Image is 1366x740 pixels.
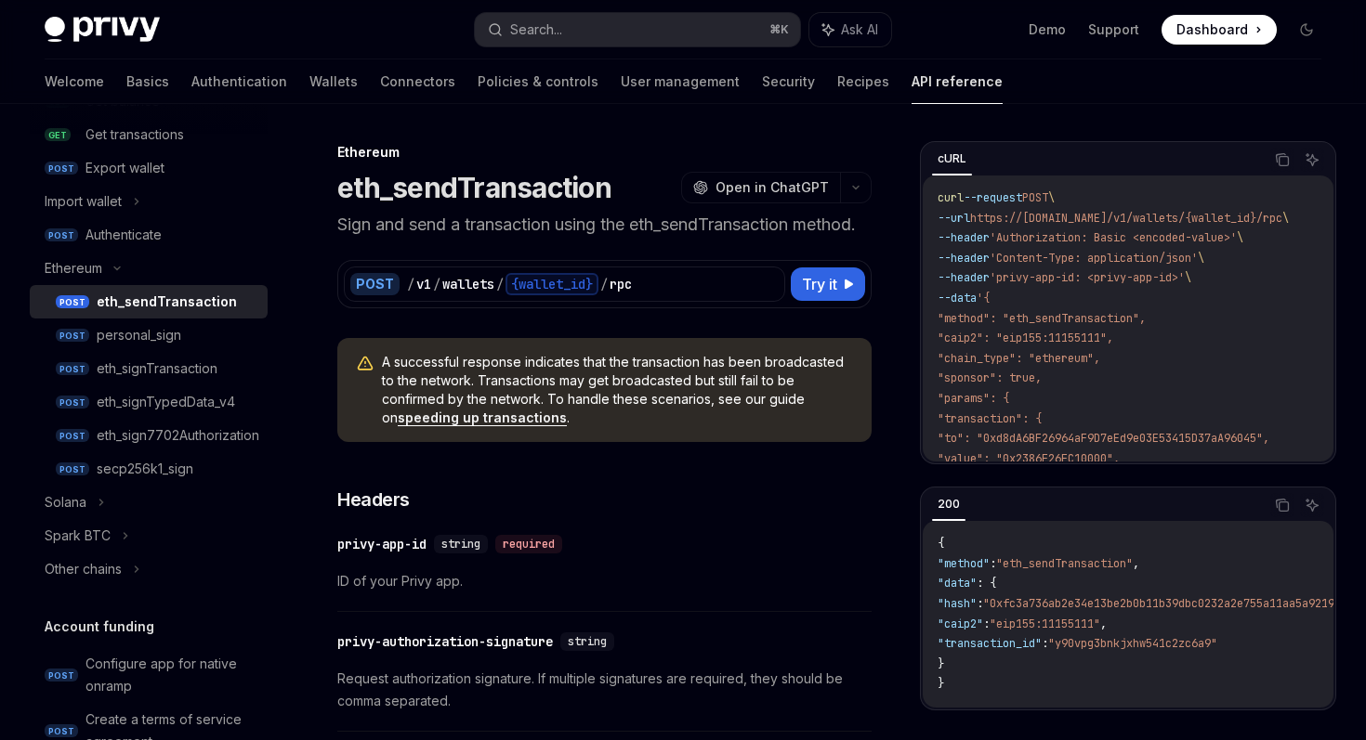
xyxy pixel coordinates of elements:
[681,172,840,203] button: Open in ChatGPT
[309,59,358,104] a: Wallets
[30,218,268,252] a: POSTAuthenticate
[97,391,235,413] div: eth_signTypedData_v4
[990,556,996,571] span: :
[416,275,431,293] div: v1
[938,411,1042,426] span: "transaction": {
[56,429,89,443] span: POST
[337,171,611,204] h1: eth_sendTransaction
[45,228,78,242] span: POST
[996,556,1133,571] span: "eth_sendTransaction"
[1048,190,1055,205] span: \
[938,230,990,245] span: --header
[85,123,184,146] div: Get transactions
[30,151,268,185] a: POSTExport wallet
[495,535,562,553] div: required
[621,59,740,104] a: User management
[30,118,268,151] a: GETGet transactions
[97,357,217,380] div: eth_signTransaction
[337,487,410,513] span: Headers
[568,634,607,649] span: string
[45,616,154,638] h5: Account funding
[97,324,181,346] div: personal_sign
[407,275,414,293] div: /
[716,178,829,197] span: Open in ChatGPT
[1133,556,1139,571] span: ,
[45,190,122,213] div: Import wallet
[964,190,1022,205] span: --request
[938,617,983,631] span: "caip2"
[337,632,553,651] div: privy-authorization-signature
[510,19,562,41] div: Search...
[45,128,71,142] span: GET
[841,20,878,39] span: Ask AI
[1100,617,1107,631] span: ,
[45,257,102,279] div: Ethereum
[990,270,1185,285] span: 'privy-app-id: <privy-app-id>'
[441,537,480,552] span: string
[912,59,1003,104] a: API reference
[126,59,169,104] a: Basics
[337,570,872,592] span: ID of your Privy app.
[56,362,89,376] span: POST
[56,329,89,343] span: POST
[938,556,990,571] span: "method"
[990,251,1198,266] span: 'Content-Type: application/json'
[350,273,400,295] div: POST
[1029,20,1066,39] a: Demo
[85,653,256,697] div: Configure app for native onramp
[85,157,164,179] div: Export wallet
[1176,20,1248,39] span: Dashboard
[475,13,799,46] button: Search...⌘K
[380,59,455,104] a: Connectors
[938,190,964,205] span: curl
[610,275,632,293] div: rpc
[85,224,162,246] div: Authenticate
[1042,636,1048,651] span: :
[600,275,608,293] div: /
[938,676,944,691] span: }
[809,13,891,46] button: Ask AI
[506,273,598,295] div: {wallet_id}
[45,724,78,738] span: POST
[762,59,815,104] a: Security
[1185,270,1191,285] span: \
[938,351,1100,366] span: "chain_type": "ethereum",
[337,668,872,712] span: Request authorization signature. If multiple signatures are required, they should be comma separa...
[977,291,990,305] span: '{
[970,211,1282,226] span: https://[DOMAIN_NAME]/v1/wallets/{wallet_id}/rpc
[30,647,268,703] a: POSTConfigure app for native onramp
[1162,15,1277,45] a: Dashboard
[932,148,972,170] div: cURL
[977,576,996,591] span: : {
[977,596,983,611] span: :
[938,656,944,671] span: }
[30,385,268,419] a: POSTeth_signTypedData_v4
[356,355,374,373] svg: Warning
[30,452,268,486] a: POSTsecp256k1_sign
[938,211,970,226] span: --url
[191,59,287,104] a: Authentication
[983,617,990,631] span: :
[1300,148,1324,172] button: Ask AI
[1022,190,1048,205] span: POST
[938,536,944,551] span: {
[932,493,965,515] div: 200
[382,353,853,427] span: A successful response indicates that the transaction has been broadcasted to the network. Transac...
[56,396,89,409] span: POST
[938,391,1009,406] span: "params": {
[938,636,1042,651] span: "transaction_id"
[1270,493,1294,517] button: Copy the contents from the code block
[97,424,259,447] div: eth_sign7702Authorization
[938,576,977,591] span: "data"
[45,162,78,175] span: POST
[938,270,990,285] span: --header
[30,285,268,318] a: POSTeth_sendTransaction
[30,318,268,352] a: POSTpersonal_sign
[1282,211,1289,226] span: \
[990,617,1100,631] span: "eip155:11155111"
[45,17,160,43] img: dark logo
[1270,148,1294,172] button: Copy the contents from the code block
[56,295,89,309] span: POST
[45,59,104,104] a: Welcome
[1048,636,1217,651] span: "y90vpg3bnkjxhw541c2zc6a9"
